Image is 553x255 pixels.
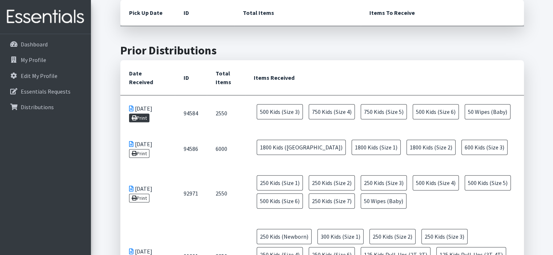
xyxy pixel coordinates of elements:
span: 250 Kids (Size 7) [309,193,355,209]
td: [DATE] [120,131,175,166]
a: Print [129,194,150,202]
a: Edit My Profile [3,69,88,83]
td: 2550 [207,166,245,220]
p: Dashboard [21,41,48,48]
td: [DATE] [120,166,175,220]
span: 250 Kids (Size 3) [421,229,468,244]
a: Dashboard [3,37,88,52]
a: Distributions [3,100,88,114]
span: 600 Kids (Size 3) [461,140,508,155]
span: 500 Kids (Size 3) [257,104,303,119]
span: 50 Wipes (Baby) [361,193,406,209]
span: 1800 Kids (Size 2) [406,140,456,155]
p: My Profile [21,56,46,63]
h2: Prior Distributions [120,44,524,57]
span: 250 Kids (Size 1) [257,175,303,190]
span: 750 Kids (Size 5) [361,104,407,119]
span: 250 Kids (Newborn) [257,229,312,244]
span: 750 Kids (Size 4) [309,104,355,119]
td: 2550 [207,95,245,131]
span: 250 Kids (Size 2) [369,229,416,244]
span: 300 Kids (Size 1) [317,229,364,244]
th: Total Items [207,60,245,95]
th: ID [175,60,207,95]
td: 94586 [175,131,207,166]
a: Print [129,149,150,158]
td: 6000 [207,131,245,166]
span: 500 Kids (Size 6) [257,193,303,209]
td: 94584 [175,95,207,131]
p: Distributions [21,103,54,111]
span: 500 Kids (Size 4) [413,175,459,190]
span: 1800 Kids ([GEOGRAPHIC_DATA]) [257,140,346,155]
th: Date Received [120,60,175,95]
p: Essentials Requests [21,88,71,95]
th: Items Received [245,60,524,95]
span: 50 Wipes (Baby) [465,104,510,119]
a: Essentials Requests [3,84,88,99]
span: 1800 Kids (Size 1) [352,140,401,155]
span: 500 Kids (Size 6) [413,104,459,119]
span: 250 Kids (Size 2) [309,175,355,190]
a: Print [129,114,150,122]
a: My Profile [3,53,88,67]
span: 500 Kids (Size 5) [465,175,511,190]
p: Edit My Profile [21,72,57,79]
td: [DATE] [120,95,175,131]
td: 92971 [175,166,207,220]
img: HumanEssentials [3,5,88,29]
span: 250 Kids (Size 3) [361,175,407,190]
